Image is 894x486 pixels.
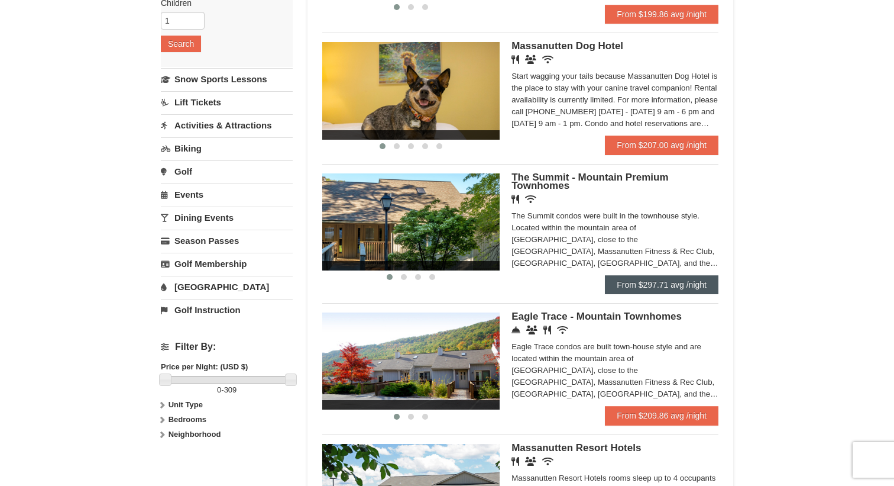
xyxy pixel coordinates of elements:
[161,91,293,113] a: Lift Tickets
[511,210,718,269] div: The Summit condos were built in the townhouse style. Located within the mountain area of [GEOGRAP...
[161,230,293,252] a: Season Passes
[161,253,293,275] a: Golf Membership
[511,55,519,64] i: Restaurant
[161,207,293,228] a: Dining Events
[543,326,551,334] i: Restaurant
[605,136,718,155] a: From $207.00 avg /night
[224,385,237,394] span: 309
[161,36,201,52] button: Search
[161,137,293,159] a: Biking
[525,55,536,64] i: Banquet Facilities
[169,415,206,424] strong: Bedrooms
[161,299,293,321] a: Golf Instruction
[511,172,668,191] span: The Summit - Mountain Premium Townhomes
[161,384,293,396] label: -
[161,184,293,205] a: Events
[511,40,623,52] span: Massanutten Dog Hotel
[161,160,293,182] a: Golf
[161,68,293,90] a: Snow Sports Lessons
[511,457,519,466] i: Restaurant
[526,326,537,334] i: Conference Facilities
[169,400,203,409] strong: Unit Type
[525,195,536,204] i: Wireless Internet (free)
[605,5,718,24] a: From $199.86 avg /night
[169,430,221,439] strong: Neighborhood
[542,457,553,466] i: Wireless Internet (free)
[161,276,293,298] a: [GEOGRAPHIC_DATA]
[161,362,248,371] strong: Price per Night: (USD $)
[511,311,682,322] span: Eagle Trace - Mountain Townhomes
[605,275,718,294] a: From $297.71 avg /night
[511,195,519,204] i: Restaurant
[557,326,568,334] i: Wireless Internet (free)
[217,385,221,394] span: 0
[542,55,553,64] i: Wireless Internet (free)
[511,442,641,453] span: Massanutten Resort Hotels
[161,114,293,136] a: Activities & Attractions
[511,70,718,130] div: Start wagging your tails because Massanutten Dog Hotel is the place to stay with your canine trav...
[525,457,536,466] i: Banquet Facilities
[511,326,520,334] i: Concierge Desk
[161,342,293,352] h4: Filter By:
[605,406,718,425] a: From $209.86 avg /night
[511,341,718,400] div: Eagle Trace condos are built town-house style and are located within the mountain area of [GEOGRA...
